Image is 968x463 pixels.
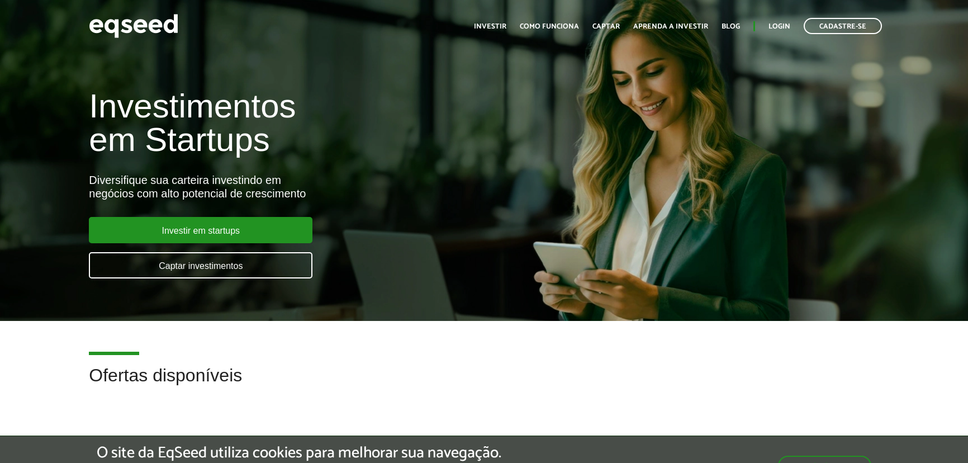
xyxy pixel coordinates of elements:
[89,173,556,200] div: Diversifique sua carteira investindo em negócios com alto potencial de crescimento
[89,11,178,41] img: EqSeed
[768,23,790,30] a: Login
[804,18,882,34] a: Cadastre-se
[89,89,556,157] h1: Investimentos em Startups
[520,23,579,30] a: Como funciona
[97,445,501,462] h5: O site da EqSeed utiliza cookies para melhorar sua navegação.
[592,23,620,30] a: Captar
[474,23,506,30] a: Investir
[722,23,740,30] a: Blog
[89,217,312,243] a: Investir em startups
[89,252,312,278] a: Captar investimentos
[633,23,708,30] a: Aprenda a investir
[89,366,879,402] h2: Ofertas disponíveis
